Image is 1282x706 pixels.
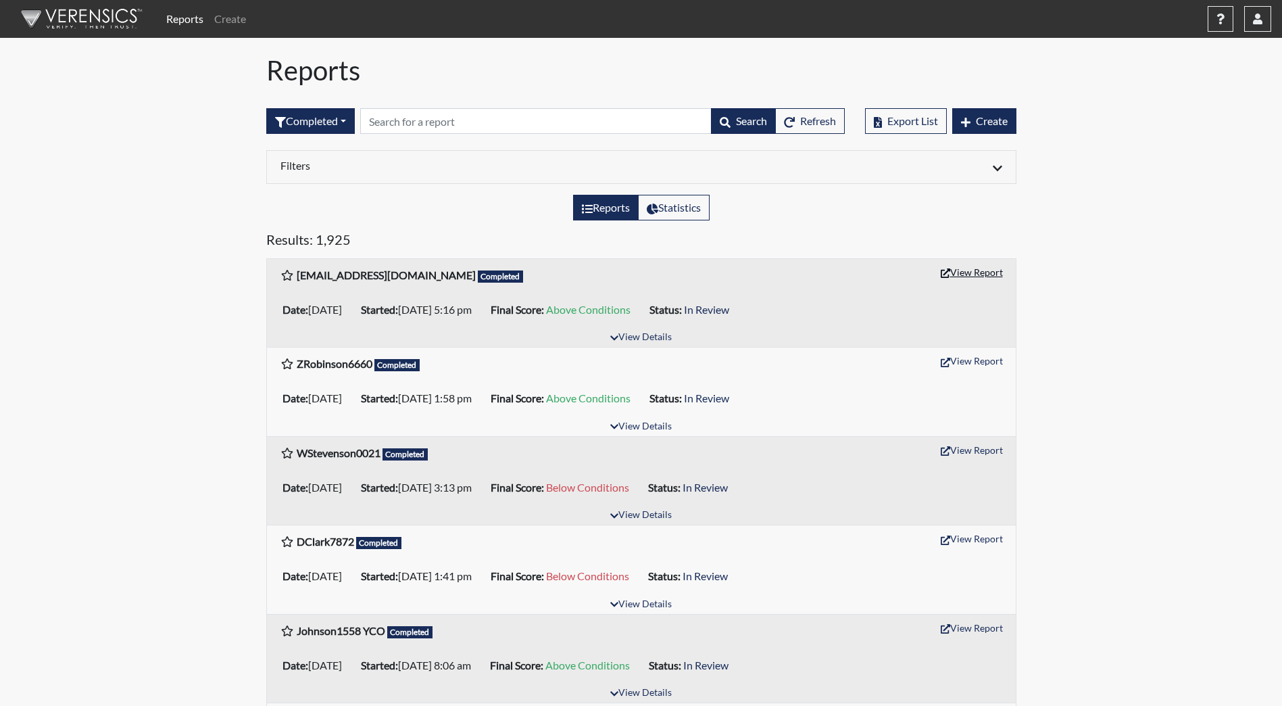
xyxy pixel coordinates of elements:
[684,303,729,316] span: In Review
[490,659,543,672] b: Final Score:
[355,655,485,676] li: [DATE] 8:06 am
[683,569,728,582] span: In Review
[935,440,1009,461] button: View Report
[887,114,938,127] span: Export List
[546,303,631,316] span: Above Conditions
[573,195,639,220] label: View the list of reports
[355,299,485,321] li: [DATE] 5:16 pm
[356,537,402,549] span: Completed
[277,477,355,498] li: [DATE]
[935,528,1009,549] button: View Report
[297,446,380,459] b: WStevenson0021
[282,659,308,672] b: Date:
[297,624,385,637] b: Johnson1558 YCO
[282,392,308,404] b: Date:
[355,387,485,409] li: [DATE] 1:58 pm
[935,617,1009,638] button: View Report
[266,231,1016,253] h5: Results: 1,925
[604,418,678,436] button: View Details
[775,108,845,134] button: Refresh
[491,303,544,316] b: Final Score:
[361,569,398,582] b: Started:
[976,114,1008,127] span: Create
[736,114,767,127] span: Search
[604,507,678,525] button: View Details
[648,569,681,582] b: Status:
[277,387,355,409] li: [DATE]
[648,481,681,494] b: Status:
[361,481,398,494] b: Started:
[478,270,524,283] span: Completed
[361,303,398,316] b: Started:
[683,481,728,494] span: In Review
[282,569,308,582] b: Date:
[649,303,682,316] b: Status:
[355,565,485,587] li: [DATE] 1:41 pm
[683,659,729,672] span: In Review
[935,262,1009,283] button: View Report
[604,329,678,347] button: View Details
[800,114,836,127] span: Refresh
[280,159,631,172] h6: Filters
[383,448,428,461] span: Completed
[270,159,1012,175] div: Click to expand/collapse filters
[711,108,776,134] button: Search
[297,535,354,548] b: DClark7872
[935,350,1009,371] button: View Report
[604,596,678,614] button: View Details
[649,659,681,672] b: Status:
[684,392,729,404] span: In Review
[546,481,629,494] span: Below Conditions
[297,357,372,370] b: ZRobinson6660
[209,5,251,32] a: Create
[491,392,544,404] b: Final Score:
[545,659,630,672] span: Above Conditions
[266,54,1016,87] h1: Reports
[865,108,947,134] button: Export List
[638,195,710,220] label: View statistics about completed interviews
[361,659,398,672] b: Started:
[355,477,485,498] li: [DATE] 3:13 pm
[387,626,433,638] span: Completed
[161,5,209,32] a: Reports
[546,569,629,582] span: Below Conditions
[282,303,308,316] b: Date:
[491,481,544,494] b: Final Score:
[546,392,631,404] span: Above Conditions
[266,108,355,134] button: Completed
[360,108,712,134] input: Search by Registration ID, Interview Number, or Investigation Name.
[374,359,420,371] span: Completed
[277,655,355,676] li: [DATE]
[297,268,476,281] b: [EMAIL_ADDRESS][DOMAIN_NAME]
[277,565,355,587] li: [DATE]
[266,108,355,134] div: Filter by interview status
[491,569,544,582] b: Final Score:
[282,481,308,494] b: Date:
[361,392,398,404] b: Started:
[952,108,1016,134] button: Create
[649,392,682,404] b: Status:
[604,684,678,703] button: View Details
[277,299,355,321] li: [DATE]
